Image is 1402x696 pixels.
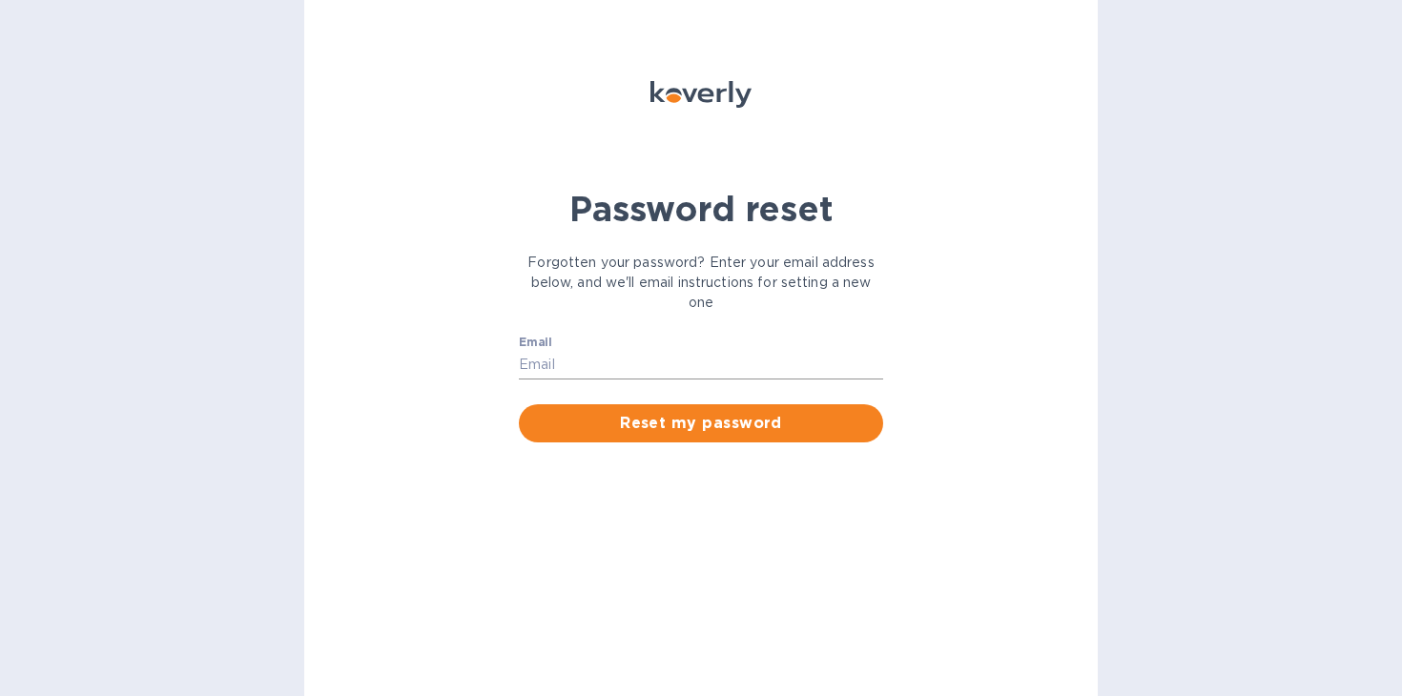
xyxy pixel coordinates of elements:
b: Password reset [569,188,834,230]
span: Reset my password [534,412,868,435]
input: Email [519,351,883,379]
p: Forgotten your password? Enter your email address below, and we'll email instructions for setting... [519,253,883,313]
label: Email [519,338,552,349]
img: Koverly [650,81,752,108]
button: Reset my password [519,404,883,442]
